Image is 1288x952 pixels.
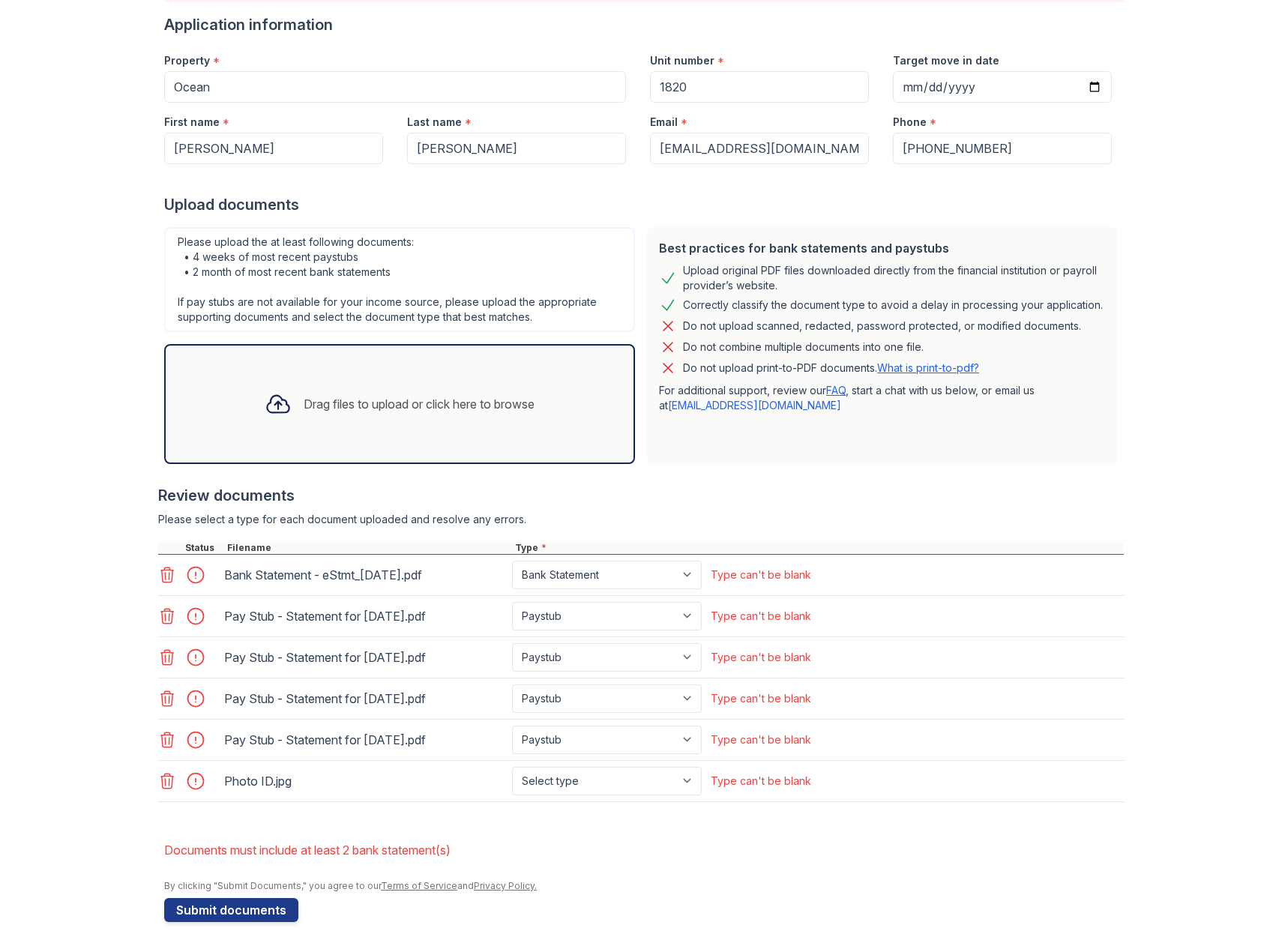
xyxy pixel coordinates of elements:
[711,774,811,789] div: Type can't be blank
[164,53,210,68] label: Property
[683,338,924,356] div: Do not combine multiple documents into one file.
[224,769,506,793] div: Photo ID.jpg
[224,563,506,587] div: Bank Statement - eStmt_[DATE].pdf
[711,691,811,706] div: Type can't be blank
[158,512,1124,527] div: Please select a type for each document uploaded and resolve any errors.
[381,880,457,891] a: Terms of Service
[182,542,224,554] div: Status
[224,542,512,554] div: Filename
[164,835,1124,865] li: Documents must include at least 2 bank statement(s)
[659,383,1106,413] p: For additional support, review our , start a chat with us below, or email us at
[683,263,1106,293] div: Upload original PDF files downloaded directly from the financial institution or payroll provider’...
[164,898,298,922] button: Submit documents
[711,650,811,665] div: Type can't be blank
[826,384,846,397] a: FAQ
[304,395,535,413] div: Drag files to upload or click here to browse
[650,115,678,130] label: Email
[683,296,1103,314] div: Correctly classify the document type to avoid a delay in processing your application.
[164,194,1124,215] div: Upload documents
[164,227,635,332] div: Please upload the at least following documents: • 4 weeks of most recent paystubs • 2 month of mo...
[650,53,714,68] label: Unit number
[668,399,841,412] a: [EMAIL_ADDRESS][DOMAIN_NAME]
[893,115,927,130] label: Phone
[711,732,811,747] div: Type can't be blank
[683,361,979,376] p: Do not upload print-to-PDF documents.
[407,115,462,130] label: Last name
[893,53,999,68] label: Target move in date
[711,609,811,624] div: Type can't be blank
[877,361,979,374] a: What is print-to-pdf?
[683,317,1081,335] div: Do not upload scanned, redacted, password protected, or modified documents.
[711,567,811,582] div: Type can't be blank
[224,645,506,669] div: Pay Stub - Statement for [DATE].pdf
[512,542,1124,554] div: Type
[158,485,1124,506] div: Review documents
[474,880,537,891] a: Privacy Policy.
[659,239,1106,257] div: Best practices for bank statements and paystubs
[164,115,220,130] label: First name
[164,14,1124,35] div: Application information
[224,687,506,711] div: Pay Stub - Statement for [DATE].pdf
[224,728,506,752] div: Pay Stub - Statement for [DATE].pdf
[164,880,1124,892] div: By clicking "Submit Documents," you agree to our and
[224,604,506,628] div: Pay Stub - Statement for [DATE].pdf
